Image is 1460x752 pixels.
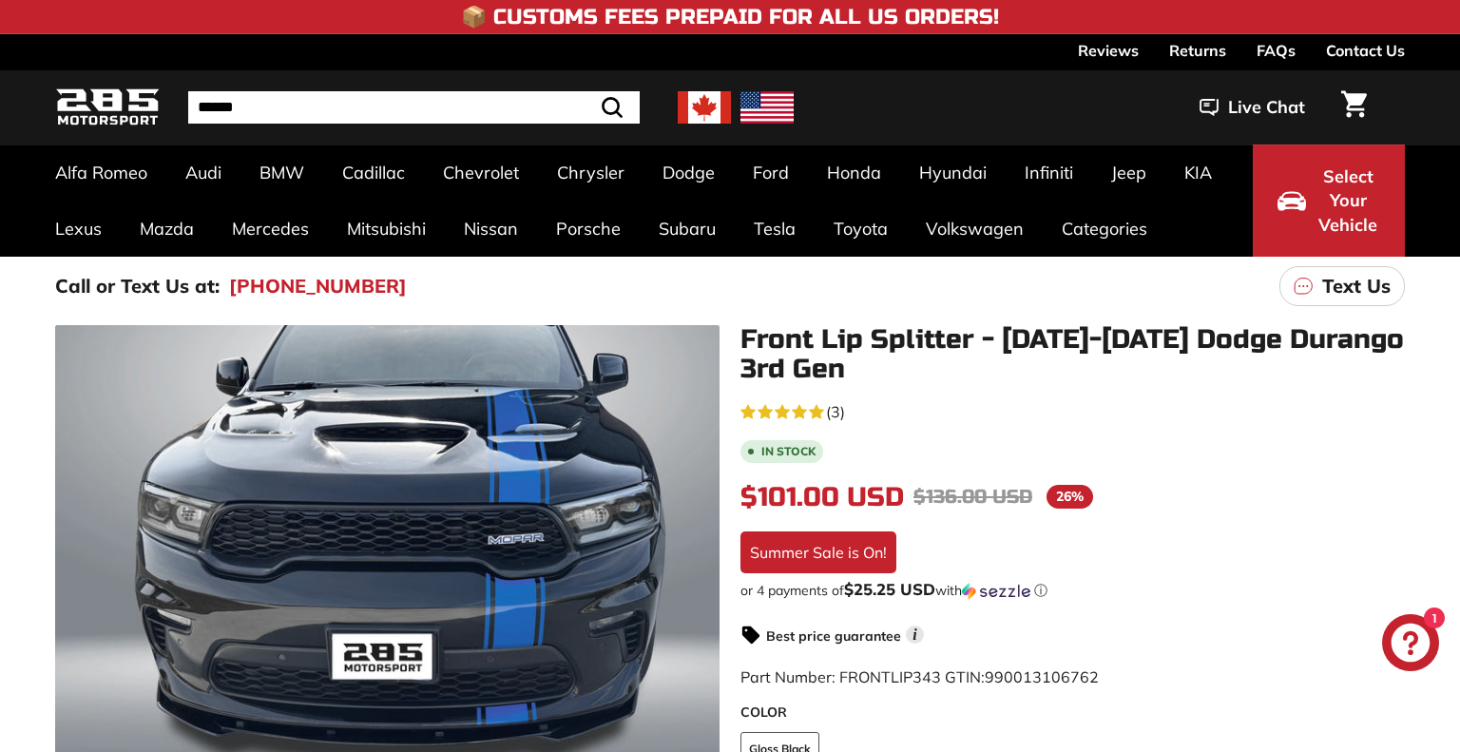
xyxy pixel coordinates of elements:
[229,272,407,300] a: [PHONE_NUMBER]
[188,91,640,124] input: Search
[323,145,424,201] a: Cadillac
[740,398,1405,423] a: 5.0 rating (3 votes)
[461,6,999,29] h4: 📦 Customs Fees Prepaid for All US Orders!
[815,201,907,257] a: Toyota
[1326,34,1405,67] a: Contact Us
[538,145,644,201] a: Chrysler
[826,400,845,423] span: (3)
[1175,84,1330,131] button: Live Chat
[1228,95,1305,120] span: Live Chat
[55,86,160,130] img: Logo_285_Motorsport_areodynamics_components
[740,531,896,573] div: Summer Sale is On!
[1043,201,1166,257] a: Categories
[740,667,1099,686] span: Part Number: FRONTLIP343 GTIN:
[766,627,901,645] strong: Best price guarantee
[985,667,1099,686] span: 990013106762
[740,581,1405,600] div: or 4 payments of with
[121,201,213,257] a: Mazda
[1376,614,1445,676] inbox-online-store-chat: Shopify online store chat
[1253,145,1405,257] button: Select Your Vehicle
[962,583,1030,600] img: Sezzle
[1078,34,1139,67] a: Reviews
[844,579,935,599] span: $25.25 USD
[808,145,900,201] a: Honda
[740,703,1405,723] label: COLOR
[907,201,1043,257] a: Volkswagen
[36,201,121,257] a: Lexus
[213,201,328,257] a: Mercedes
[166,145,240,201] a: Audi
[740,325,1405,384] h1: Front Lip Splitter - [DATE]-[DATE] Dodge Durango 3rd Gen
[1322,272,1391,300] p: Text Us
[740,581,1405,600] div: or 4 payments of$25.25 USDwithSezzle Click to learn more about Sezzle
[644,145,734,201] a: Dodge
[900,145,1006,201] a: Hyundai
[537,201,640,257] a: Porsche
[761,446,816,457] b: In stock
[1047,485,1093,509] span: 26%
[1316,164,1380,238] span: Select Your Vehicle
[640,201,735,257] a: Subaru
[36,145,166,201] a: Alfa Romeo
[740,481,904,513] span: $101.00 USD
[1092,145,1165,201] a: Jeep
[55,272,220,300] p: Call or Text Us at:
[1330,75,1378,140] a: Cart
[735,201,815,257] a: Tesla
[328,201,445,257] a: Mitsubishi
[906,626,924,644] span: i
[913,485,1032,509] span: $136.00 USD
[1006,145,1092,201] a: Infiniti
[1169,34,1226,67] a: Returns
[445,201,537,257] a: Nissan
[240,145,323,201] a: BMW
[424,145,538,201] a: Chevrolet
[734,145,808,201] a: Ford
[1257,34,1296,67] a: FAQs
[1279,266,1405,306] a: Text Us
[1165,145,1231,201] a: KIA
